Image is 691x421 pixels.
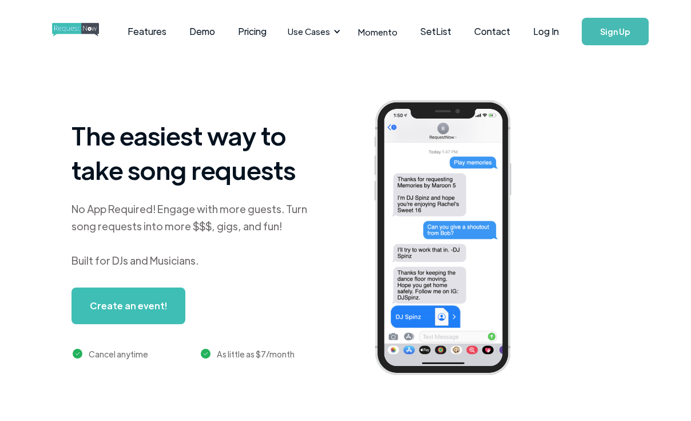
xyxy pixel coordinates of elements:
img: green checkmark [201,349,211,359]
h1: The easiest way to take song requests [72,118,329,187]
a: Create an event! [72,288,185,324]
a: Contact [463,14,522,49]
a: Sign Up [582,18,649,45]
a: Log In [522,11,570,52]
div: As little as $7/month [217,347,295,361]
a: SetList [409,14,463,49]
a: Momento [347,15,409,49]
img: requestnow logo [52,23,120,37]
a: Demo [178,14,227,49]
img: green checkmark [73,349,82,359]
a: Features [116,14,178,49]
div: No App Required! Engage with more guests. Turn song requests into more $$$, gigs, and fun! Built ... [72,200,329,269]
div: Cancel anytime [89,347,148,361]
a: home [52,20,88,43]
a: Pricing [227,14,278,49]
img: iphone screenshot [362,93,539,386]
div: Use Cases [281,14,344,49]
div: Use Cases [288,25,330,38]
